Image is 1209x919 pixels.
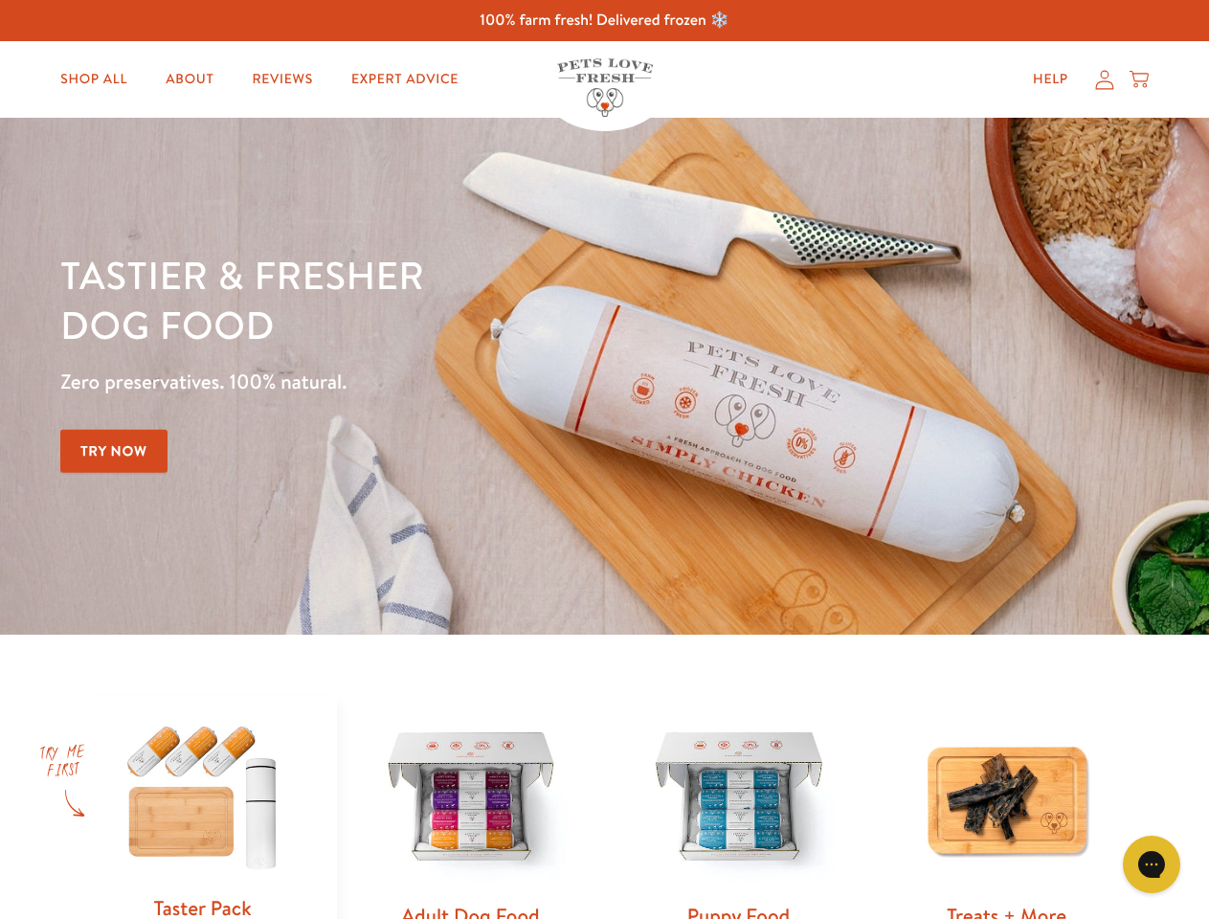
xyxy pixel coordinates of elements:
[1018,60,1084,99] a: Help
[60,250,786,349] h1: Tastier & fresher dog food
[1113,829,1190,900] iframe: Gorgias live chat messenger
[236,60,327,99] a: Reviews
[45,60,143,99] a: Shop All
[557,58,653,117] img: Pets Love Fresh
[60,430,168,473] a: Try Now
[150,60,229,99] a: About
[60,365,786,399] p: Zero preservatives. 100% natural.
[336,60,474,99] a: Expert Advice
